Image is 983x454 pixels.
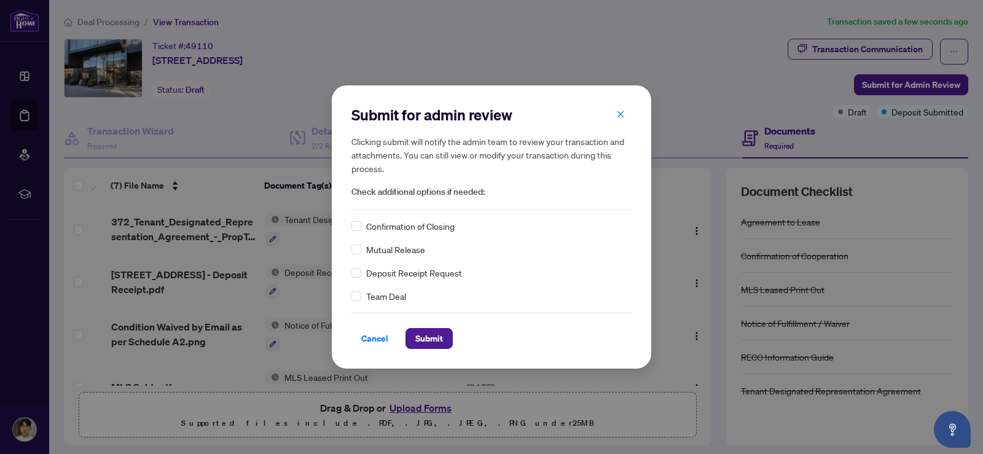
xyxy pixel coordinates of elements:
h5: Clicking submit will notify the admin team to review your transaction and attachments. You can st... [351,135,632,175]
span: Submit [415,329,443,348]
span: close [616,110,625,119]
span: Check additional options if needed: [351,185,632,199]
h2: Submit for admin review [351,105,632,125]
span: Cancel [361,329,388,348]
span: Deposit Receipt Request [366,266,462,280]
span: Mutual Release [366,243,425,256]
button: Submit [405,328,453,349]
span: Confirmation of Closing [366,219,455,233]
span: Team Deal [366,289,406,303]
button: Open asap [934,411,971,448]
button: Cancel [351,328,398,349]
